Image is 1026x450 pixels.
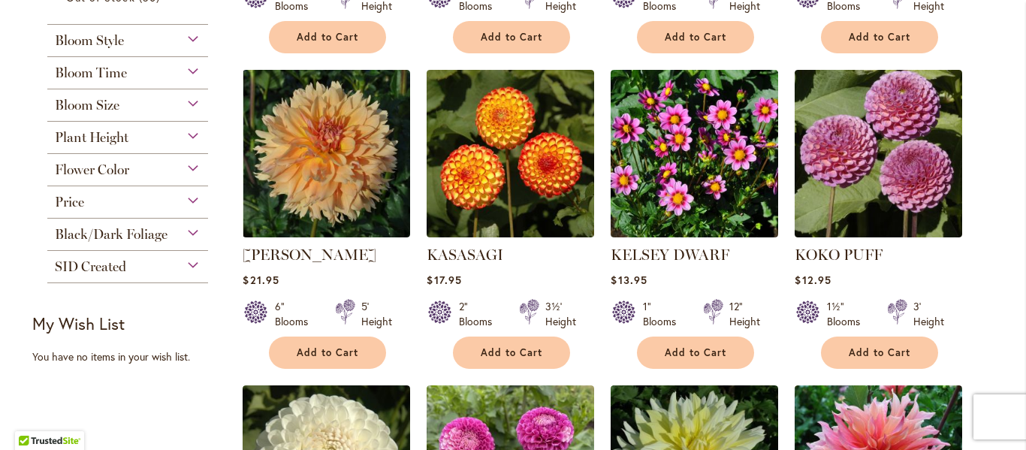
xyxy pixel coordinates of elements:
[297,346,358,359] span: Add to Cart
[795,246,883,264] a: KOKO PUFF
[821,21,938,53] button: Add to Cart
[795,70,962,237] img: KOKO PUFF
[275,299,317,329] div: 6" Blooms
[611,246,729,264] a: KELSEY DWARF
[821,337,938,369] button: Add to Cart
[55,162,129,178] span: Flower Color
[427,273,461,287] span: $17.95
[637,337,754,369] button: Add to Cart
[795,226,962,240] a: KOKO PUFF
[849,31,910,44] span: Add to Cart
[665,31,726,44] span: Add to Cart
[243,226,410,240] a: KARMEL KORN
[849,346,910,359] span: Add to Cart
[55,226,167,243] span: Black/Dark Foliage
[243,246,376,264] a: [PERSON_NAME]
[297,31,358,44] span: Add to Cart
[453,21,570,53] button: Add to Cart
[665,346,726,359] span: Add to Cart
[269,337,386,369] button: Add to Cart
[243,70,410,237] img: KARMEL KORN
[611,226,778,240] a: KELSEY DWARF
[361,299,392,329] div: 5' Height
[611,273,647,287] span: $13.95
[459,299,501,329] div: 2" Blooms
[453,337,570,369] button: Add to Cart
[827,299,869,329] div: 1½" Blooms
[637,21,754,53] button: Add to Cart
[269,21,386,53] button: Add to Cart
[11,397,53,439] iframe: Launch Accessibility Center
[55,65,127,81] span: Bloom Time
[55,129,128,146] span: Plant Height
[55,258,126,275] span: SID Created
[611,70,778,237] img: KELSEY DWARF
[643,299,685,329] div: 1" Blooms
[55,32,124,49] span: Bloom Style
[427,246,503,264] a: KASASAGI
[481,31,542,44] span: Add to Cart
[55,194,84,210] span: Price
[913,299,944,329] div: 3' Height
[427,70,594,237] img: KASASAGI
[481,346,542,359] span: Add to Cart
[545,299,576,329] div: 3½' Height
[795,273,831,287] span: $12.95
[32,349,233,364] div: You have no items in your wish list.
[55,97,119,113] span: Bloom Size
[729,299,760,329] div: 12" Height
[243,273,279,287] span: $21.95
[32,313,125,334] strong: My Wish List
[427,226,594,240] a: KASASAGI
